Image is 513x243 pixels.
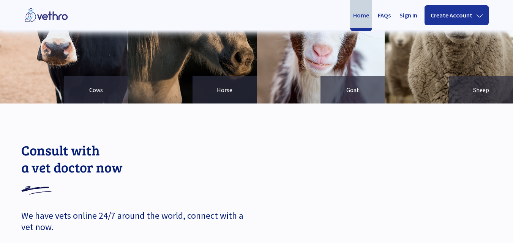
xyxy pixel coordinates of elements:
[21,204,257,239] p: We have vets online 24/7 around the world, connect with a vet now.
[193,76,257,103] p: Horse
[350,2,372,28] a: Home
[64,76,128,103] p: Cows
[449,76,513,103] p: Sheep
[396,2,420,28] a: Sign In
[373,2,395,28] a: FAQs
[431,11,475,19] p: Create Account
[320,76,385,103] p: Goat
[21,141,492,176] p: Consult with a vet doctor now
